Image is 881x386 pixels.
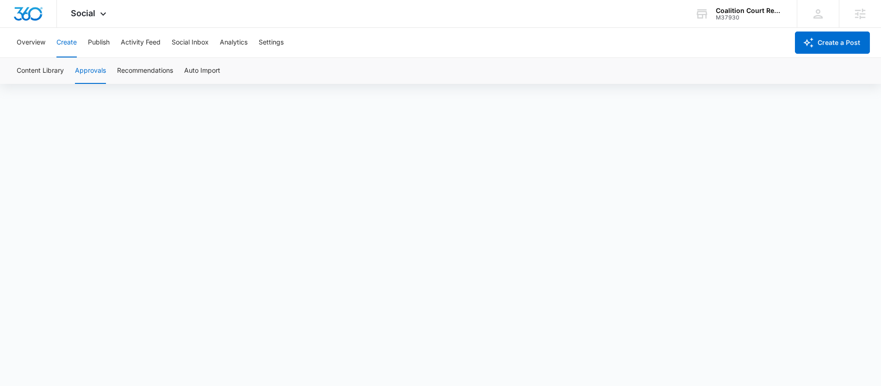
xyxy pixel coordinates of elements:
[121,28,161,57] button: Activity Feed
[716,7,783,14] div: account name
[259,28,284,57] button: Settings
[716,14,783,21] div: account id
[17,58,64,84] button: Content Library
[71,8,95,18] span: Social
[795,32,870,54] button: Create a Post
[117,58,173,84] button: Recommendations
[172,28,209,57] button: Social Inbox
[17,28,45,57] button: Overview
[220,28,248,57] button: Analytics
[88,28,110,57] button: Publish
[75,58,106,84] button: Approvals
[184,58,220,84] button: Auto Import
[56,28,77,57] button: Create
